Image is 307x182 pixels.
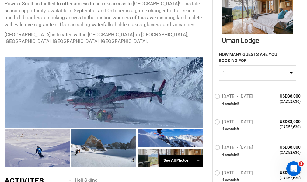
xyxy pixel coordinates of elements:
iframe: Intercom live chat [286,161,301,176]
span: USD38,000 [265,93,301,99]
span: → [196,158,200,163]
span: (CAD52,630) [265,99,301,104]
span: seat left [225,152,239,157]
p: Powder South is thrilled to offer access to heli-ski access to [GEOGRAPHIC_DATA]! This late-seaso... [5,0,203,28]
span: (CAD52,630) [265,150,301,155]
span: 1 [223,70,288,76]
span: (CAD52,630) [265,176,301,181]
label: [DATE] - [DATE] [215,170,255,177]
label: [DATE] - [DATE] [215,94,255,101]
label: [DATE] - [DATE] [215,145,255,152]
p: [GEOGRAPHIC_DATA] is located within [GEOGRAPHIC_DATA], in [GEOGRAPHIC_DATA], [GEOGRAPHIC_DATA], [... [5,31,203,45]
span: seat left [225,126,239,132]
span: s [232,101,234,106]
span: 4 [222,152,224,157]
button: 1 [219,65,296,81]
span: 4 [222,126,224,132]
span: 4 [222,101,224,106]
div: Uman Lodge [222,33,293,45]
div: See All Photos [159,155,203,167]
span: (CAD52,630) [265,125,301,130]
span: seat left [225,101,239,106]
label: [DATE] - [DATE] [215,119,255,126]
label: HOW MANY GUESTS ARE YOU BOOKING FOR [219,51,296,65]
span: USD38,000 [265,118,301,125]
span: USD38,000 [265,170,301,176]
span: USD38,000 [265,144,301,150]
span: 1 [299,161,304,166]
span: s [232,152,234,157]
span: s [232,126,234,132]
